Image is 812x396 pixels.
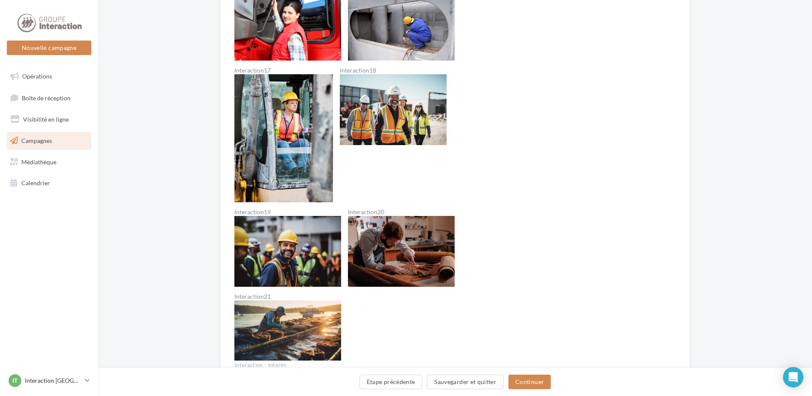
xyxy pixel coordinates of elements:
[7,373,91,389] a: IT Interaction [GEOGRAPHIC_DATA]
[234,74,333,202] img: Interaction17
[340,67,447,73] label: Interaction18
[5,67,93,85] a: Opérations
[7,41,91,55] button: Nouvelle campagne
[340,74,447,146] img: Interaction18
[5,153,93,171] a: Médiathèque
[5,174,93,192] a: Calendrier
[508,375,551,389] button: Continuer
[21,179,50,186] span: Calendrier
[5,132,93,150] a: Campagnes
[25,376,82,385] p: Interaction [GEOGRAPHIC_DATA]
[348,209,455,215] label: Interaction20
[234,294,341,300] label: Interaction21
[5,111,93,128] a: Visibilité en ligne
[21,158,56,165] span: Médiathèque
[234,209,341,215] label: Interaction19
[234,216,341,287] img: Interaction19
[23,116,69,123] span: Visibilité en ligne
[234,300,341,360] img: Interaction21
[12,376,18,385] span: IT
[783,367,803,387] div: Open Intercom Messenger
[22,73,52,80] span: Opérations
[234,67,333,73] label: Interaction17
[234,361,491,369] div: Interaction - Interim
[359,375,423,389] button: Etape précédente
[348,216,455,287] img: Interaction20
[21,137,52,144] span: Campagnes
[22,94,70,101] span: Boîte de réception
[427,375,504,389] button: Sauvegarder et quitter
[5,89,93,107] a: Boîte de réception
